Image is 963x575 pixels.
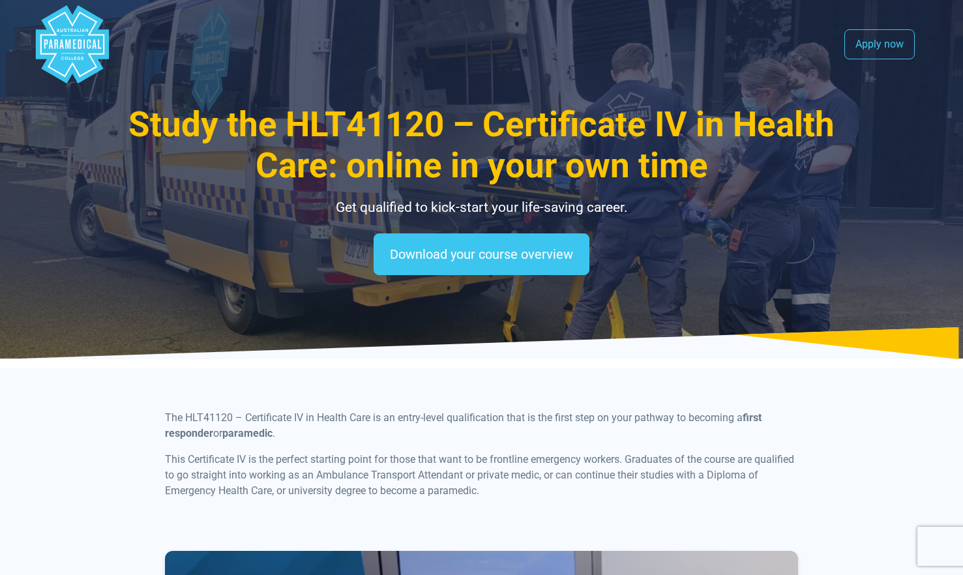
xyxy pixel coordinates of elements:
div: Australian Paramedical College [33,5,111,83]
span: This Certificate IV is the perfect starting point for those that want to be frontline emergency w... [165,453,794,497]
b: paramedic [222,427,273,439]
span: . [273,427,275,439]
span: or [213,427,222,439]
a: Download your course overview [374,233,589,275]
span: The HLT41120 – Certificate IV in Health Care is an entry-level qualification that is the first st... [165,411,743,424]
a: Apply now [844,29,915,59]
span: Get qualified to kick-start your life-saving career. [336,199,628,215]
span: Study the HLT41120 – Certificate IV in Health Care: online in your own time [128,104,835,186]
